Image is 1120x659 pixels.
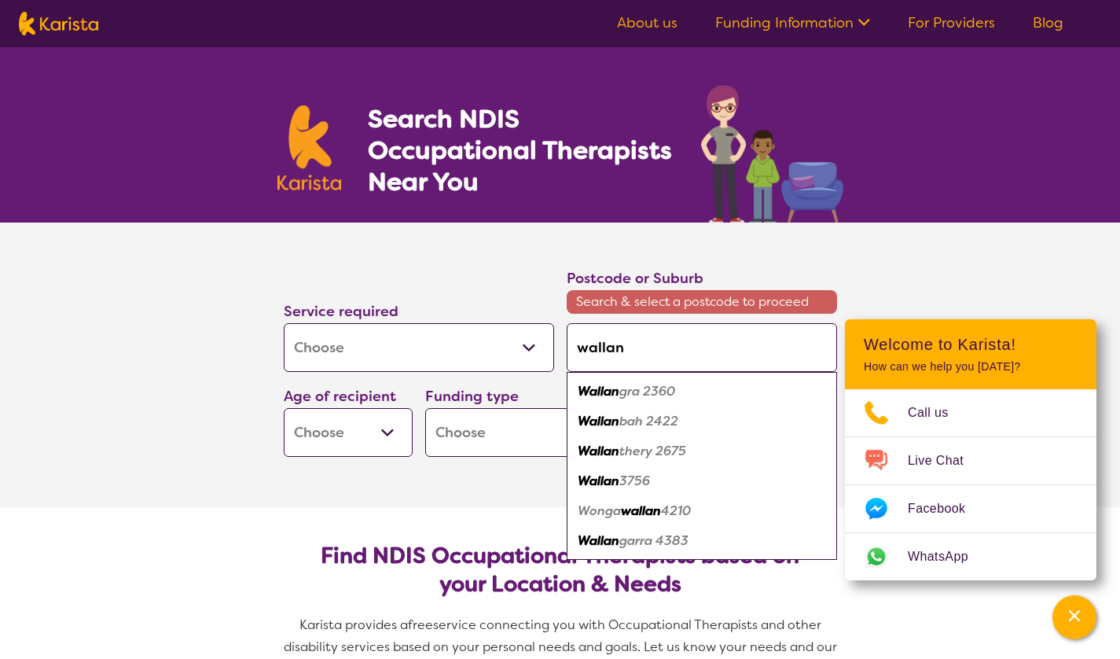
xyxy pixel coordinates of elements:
[845,319,1096,580] div: Channel Menu
[1052,595,1096,639] button: Channel Menu
[908,13,995,32] a: For Providers
[575,526,829,556] div: Wallangarra 4383
[578,443,619,459] em: Wallan
[578,383,619,399] em: Wallan
[845,533,1096,580] a: Web link opens in a new tab.
[661,503,691,519] em: 4210
[567,323,837,372] input: Type
[575,496,829,526] div: Wongawallan 4210
[277,105,342,190] img: Karista logo
[1033,13,1063,32] a: Blog
[575,407,829,436] div: Wallanbah 2422
[619,473,650,489] em: 3756
[284,302,398,321] label: Service required
[567,269,703,288] label: Postcode or Suburb
[864,360,1078,374] p: How can we help you [DATE]?
[619,383,675,399] em: gra 2360
[578,473,619,489] em: Wallan
[701,85,843,223] img: occupational-therapy
[619,413,678,429] em: bah 2422
[578,413,619,429] em: Wallan
[908,497,984,521] span: Facebook
[299,617,408,633] span: Karista provides a
[575,377,829,407] div: Wallangra 2360
[567,290,837,314] span: Search & select a postcode to proceed
[621,503,661,519] em: wallan
[296,542,824,598] h2: Find NDIS Occupational Therapists based on your Location & Needs
[908,449,982,473] span: Live Chat
[19,12,98,35] img: Karista logo
[425,387,519,406] label: Funding type
[408,617,433,633] span: free
[845,389,1096,580] ul: Choose channel
[578,503,621,519] em: Wonga
[368,103,674,197] h1: Search NDIS Occupational Therapists Near You
[578,532,619,549] em: Wallan
[908,401,968,425] span: Call us
[619,532,689,549] em: garra 4383
[575,436,829,466] div: Wallanthery 2675
[284,387,396,406] label: Age of recipient
[575,466,829,496] div: Wallan 3756
[619,443,686,459] em: thery 2675
[908,545,987,569] span: WhatsApp
[617,13,678,32] a: About us
[864,335,1078,354] h2: Welcome to Karista!
[715,13,870,32] a: Funding Information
